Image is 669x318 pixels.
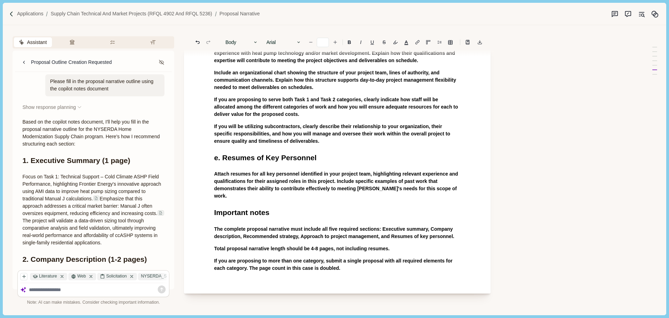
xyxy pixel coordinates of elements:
button: Redo [203,37,213,47]
span: e. Resumes of Key Personnel [214,154,316,162]
button: Body [222,37,262,47]
span: The complete proposal narrative must include all five required sections: Executive summary, Compa... [214,226,454,239]
button: I [356,37,366,47]
span: If you will be utilizing subcontractors, clearly describe their relationship to your organization... [214,124,452,144]
button: Line height [435,37,444,47]
img: Forward slash icon [212,11,220,17]
button: Arial [263,37,305,47]
div: Web [68,273,96,280]
button: Line height [445,37,455,47]
a: Applications [17,10,44,17]
span: If you are proposing to serve both Task 1 and Task 2 categories, clearly indicate how staff will ... [214,97,459,117]
img: Forward slash icon [43,11,51,17]
button: Increase font size [330,37,340,47]
span: Important notes [214,208,269,216]
span: Focus on Task 1: Technical Support – Cold Climate ASHP Field Performance, highlighting Frontier E... [22,174,162,201]
button: Line height [413,37,422,47]
h1: 2. Company Description (1-2 pages) [22,254,164,265]
div: Literature [30,273,67,280]
s: S [383,40,386,45]
img: Forward slash icon [8,11,15,17]
span: Total proposal narrative length should be 4-8 pages, not including resumes. [214,246,390,251]
span: Attach resumes for all key personnel identified in your project team, highlighting relevant exper... [214,171,459,199]
button: Decrease font size [306,37,316,47]
div: Proposal Outline Creation Requested [31,59,112,66]
button: Line height [463,37,472,47]
h1: 1. Executive Summary (1 page) [22,155,164,166]
p: Based on the copilot notes document, I'll help you fill in the proposal narrative outline for the... [22,118,164,148]
span: Include an organizational chart showing the structure of your project team, lines of authority, a... [214,70,457,90]
div: Solicitation [97,273,137,280]
span: Show response planning [22,104,76,111]
i: I [360,40,362,45]
span: Provide a description of key personnel who will be assigned to this project, highlighting their r... [214,43,456,63]
button: Undo [193,37,202,47]
div: Please fill in the proposal narrative outline using the copilot notes document [45,74,165,96]
b: B [348,40,351,45]
span: Emphasize that this approach addresses a critical market barrier: Manual J often oversizes equipm... [22,196,157,216]
p: The project will validate a data-driven sizing tool through comparative analysis and field valida... [22,173,164,246]
button: S [379,37,389,47]
button: Adjust margins [423,37,433,47]
div: NYSERDA_Supply ....docx [138,273,202,280]
span: Assistant [27,39,47,46]
button: U [367,37,378,47]
u: U [370,40,374,45]
button: B [344,37,355,47]
div: Note: AI can make mistakes. Consider checking important information. [17,299,169,306]
button: Export to docx [475,37,485,47]
span: If you are proposing to more than one category, submit a single proposal with all required elemen... [214,258,454,271]
a: Supply Chain Technical and Market Projects (RFQL 4902 and RFQL 5236) [51,10,212,17]
a: Proposal Narrative [220,10,260,17]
